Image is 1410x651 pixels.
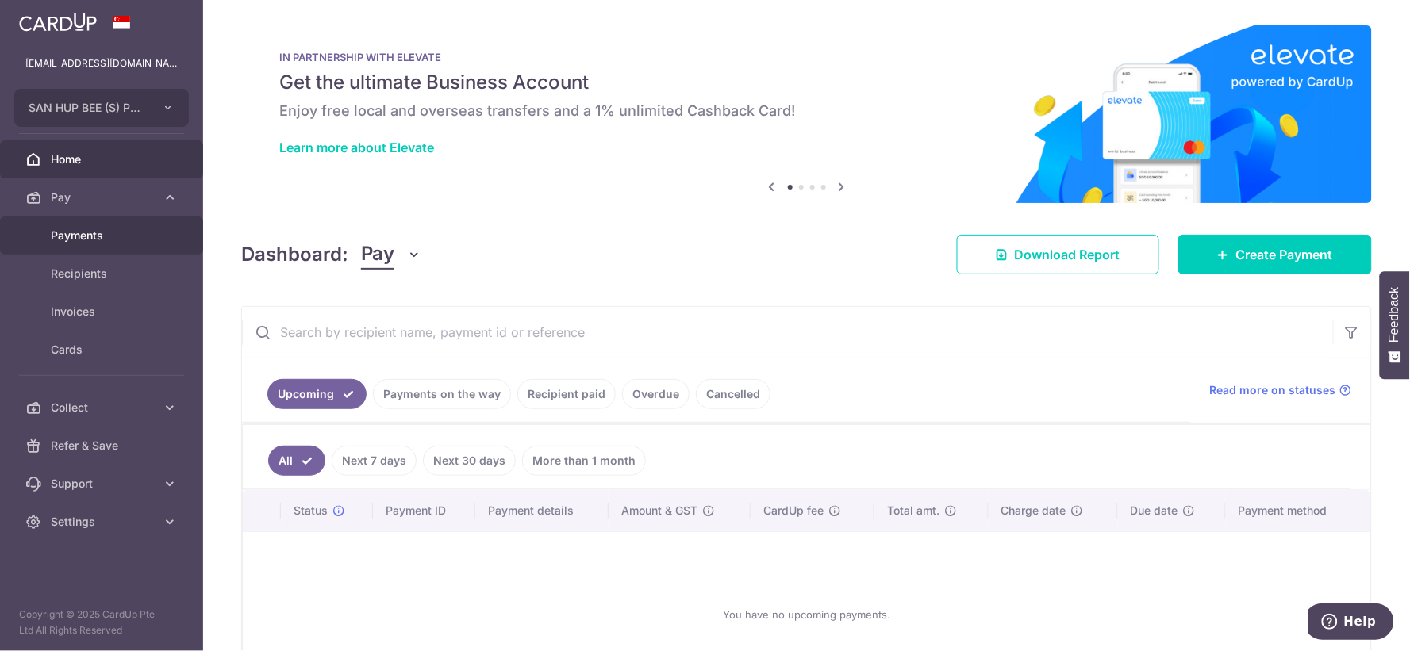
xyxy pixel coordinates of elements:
a: Upcoming [267,379,367,409]
span: Pay [51,190,156,205]
button: SAN HUP BEE (S) PTE LTD [14,89,189,127]
a: Learn more about Elevate [279,140,434,155]
span: Home [51,151,156,167]
th: Payment details [475,490,609,531]
span: Invoices [51,304,156,320]
a: Download Report [957,235,1159,274]
a: Read more on statuses [1210,382,1352,398]
span: Read more on statuses [1210,382,1336,398]
span: Support [51,476,156,492]
a: Next 7 days [332,446,417,476]
span: Recipients [51,266,156,281]
a: More than 1 month [522,446,646,476]
h6: Enjoy free local and overseas transfers and a 1% unlimited Cashback Card! [279,101,1334,121]
th: Payment method [1226,490,1370,531]
span: SAN HUP BEE (S) PTE LTD [29,100,146,116]
span: Payments [51,228,156,243]
a: Cancelled [696,379,770,409]
span: Collect [51,400,156,415]
button: Feedback - Show survey [1380,271,1410,379]
input: Search by recipient name, payment id or reference [242,307,1333,358]
span: Cards [51,342,156,358]
span: Charge date [1001,503,1066,519]
iframe: Opens a widget where you can find more information [1308,603,1394,643]
span: Total amt. [887,503,939,519]
p: IN PARTNERSHIP WITH ELEVATE [279,51,1334,63]
a: Create Payment [1178,235,1372,274]
span: Settings [51,514,156,530]
span: Download Report [1015,245,1120,264]
span: CardUp fee [763,503,824,519]
img: CardUp [19,13,97,32]
span: Due date [1131,503,1178,519]
span: Feedback [1388,287,1402,343]
h4: Dashboard: [241,240,348,269]
a: Overdue [622,379,690,409]
img: Renovation banner [241,25,1372,203]
a: Recipient paid [517,379,616,409]
th: Payment ID [373,490,475,531]
span: Create Payment [1236,245,1333,264]
span: Pay [361,239,394,270]
p: [EMAIL_ADDRESS][DOMAIN_NAME] [25,56,178,71]
span: Amount & GST [621,503,697,519]
span: Status [294,503,328,519]
a: Payments on the way [373,379,511,409]
a: All [268,446,325,476]
a: Next 30 days [423,446,516,476]
span: Refer & Save [51,438,156,454]
button: Pay [361,239,422,270]
h5: Get the ultimate Business Account [279,70,1334,95]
